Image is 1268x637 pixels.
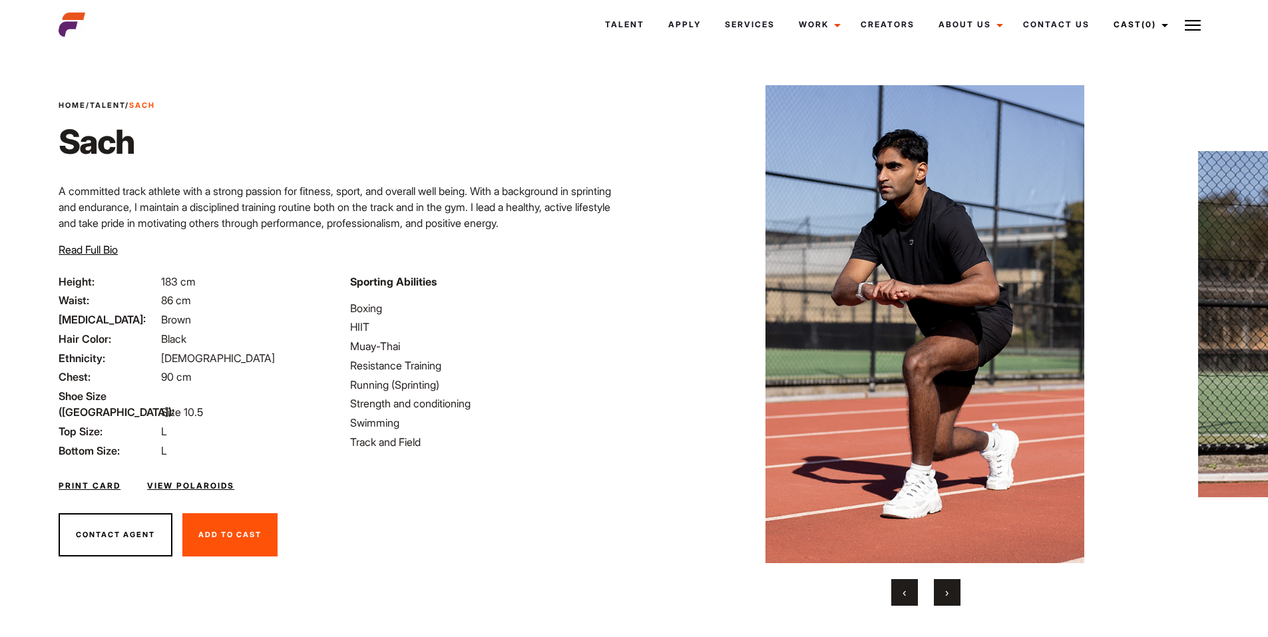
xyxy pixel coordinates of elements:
[1185,17,1201,33] img: Burger icon
[161,444,167,457] span: L
[945,586,949,599] span: Next
[59,423,158,439] span: Top Size:
[849,7,927,43] a: Creators
[1102,7,1176,43] a: Cast(0)
[161,313,191,326] span: Brown
[147,480,234,492] a: View Polaroids
[59,369,158,385] span: Chest:
[350,275,437,288] strong: Sporting Abilities
[593,7,656,43] a: Talent
[350,415,626,431] li: Swimming
[350,434,626,450] li: Track and Field
[59,243,118,256] span: Read Full Bio
[59,388,158,420] span: Shoe Size ([GEOGRAPHIC_DATA]):
[161,351,275,365] span: [DEMOGRAPHIC_DATA]
[350,300,626,316] li: Boxing
[59,122,155,162] h1: Sach
[59,480,120,492] a: Print Card
[787,7,849,43] a: Work
[161,332,186,345] span: Black
[129,101,155,110] strong: Sach
[350,338,626,354] li: Muay-Thai
[59,183,626,231] p: A committed track athlete with a strong passion for fitness, sport, and overall well being. With ...
[59,443,158,459] span: Bottom Size:
[59,242,118,258] button: Read Full Bio
[59,274,158,290] span: Height:
[350,377,626,393] li: Running (Sprinting)
[350,357,626,373] li: Resistance Training
[350,319,626,335] li: HIIT
[198,530,262,539] span: Add To Cast
[903,586,906,599] span: Previous
[59,513,172,557] button: Contact Agent
[59,100,155,111] span: / /
[161,405,203,419] span: Size 10.5
[182,513,278,557] button: Add To Cast
[161,370,192,383] span: 90 cm
[656,7,713,43] a: Apply
[59,292,158,308] span: Waist:
[59,312,158,327] span: [MEDICAL_DATA]:
[927,7,1011,43] a: About Us
[59,11,85,38] img: cropped-aefm-brand-fav-22-square.png
[161,275,196,288] span: 183 cm
[90,101,125,110] a: Talent
[161,294,191,307] span: 86 cm
[59,101,86,110] a: Home
[59,350,158,366] span: Ethnicity:
[161,425,167,438] span: L
[713,7,787,43] a: Services
[1011,7,1102,43] a: Contact Us
[59,331,158,347] span: Hair Color:
[1142,19,1156,29] span: (0)
[350,395,626,411] li: Strength and conditioning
